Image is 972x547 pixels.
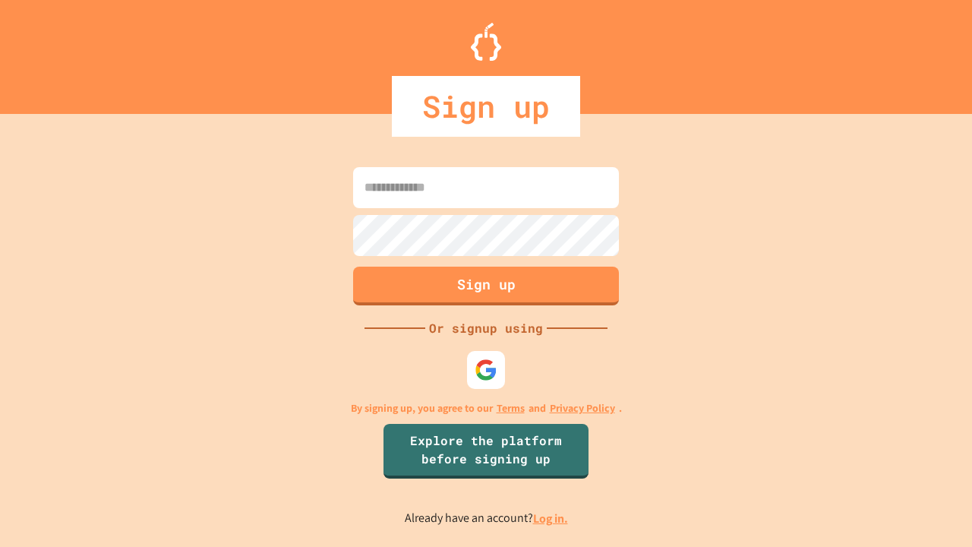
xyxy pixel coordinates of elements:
[392,76,580,137] div: Sign up
[497,400,525,416] a: Terms
[353,267,619,305] button: Sign up
[471,23,501,61] img: Logo.svg
[351,400,622,416] p: By signing up, you agree to our and .
[405,509,568,528] p: Already have an account?
[425,319,547,337] div: Or signup using
[475,359,497,381] img: google-icon.svg
[383,424,589,479] a: Explore the platform before signing up
[550,400,615,416] a: Privacy Policy
[533,511,568,526] a: Log in.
